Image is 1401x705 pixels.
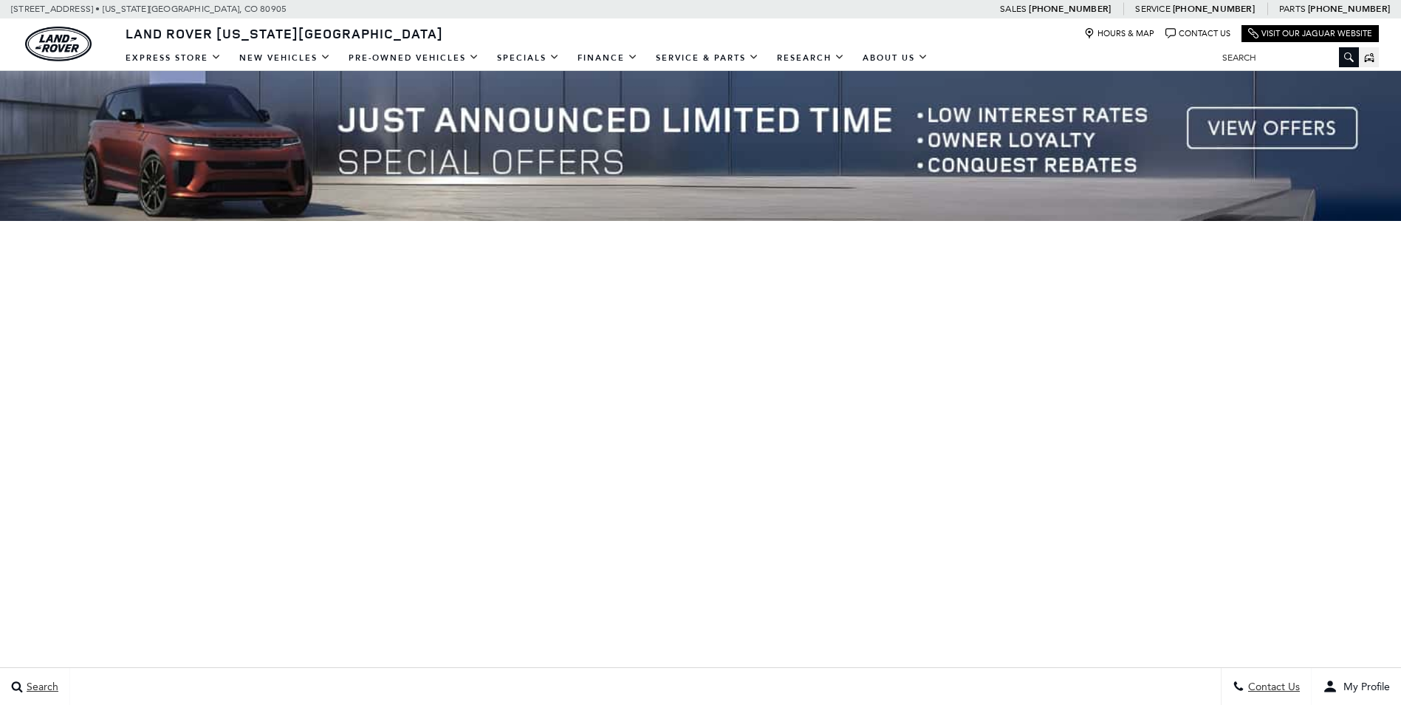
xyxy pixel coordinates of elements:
[25,27,92,61] img: Land Rover
[768,45,854,71] a: Research
[569,45,647,71] a: Finance
[1084,28,1154,39] a: Hours & Map
[126,24,443,42] span: Land Rover [US_STATE][GEOGRAPHIC_DATA]
[488,45,569,71] a: Specials
[1308,3,1390,15] a: [PHONE_NUMBER]
[1279,4,1306,14] span: Parts
[854,45,937,71] a: About Us
[117,24,452,42] a: Land Rover [US_STATE][GEOGRAPHIC_DATA]
[1312,668,1401,705] button: user-profile-menu
[117,45,230,71] a: EXPRESS STORE
[1211,49,1359,67] input: Search
[117,45,937,71] nav: Main Navigation
[1173,3,1255,15] a: [PHONE_NUMBER]
[11,4,287,14] a: [STREET_ADDRESS] • [US_STATE][GEOGRAPHIC_DATA], CO 80905
[23,681,58,693] span: Search
[1029,3,1111,15] a: [PHONE_NUMBER]
[1165,28,1230,39] a: Contact Us
[1337,681,1390,693] span: My Profile
[1135,4,1170,14] span: Service
[1244,681,1300,693] span: Contact Us
[340,45,488,71] a: Pre-Owned Vehicles
[25,27,92,61] a: land-rover
[1248,28,1372,39] a: Visit Our Jaguar Website
[647,45,768,71] a: Service & Parts
[1000,4,1027,14] span: Sales
[230,45,340,71] a: New Vehicles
